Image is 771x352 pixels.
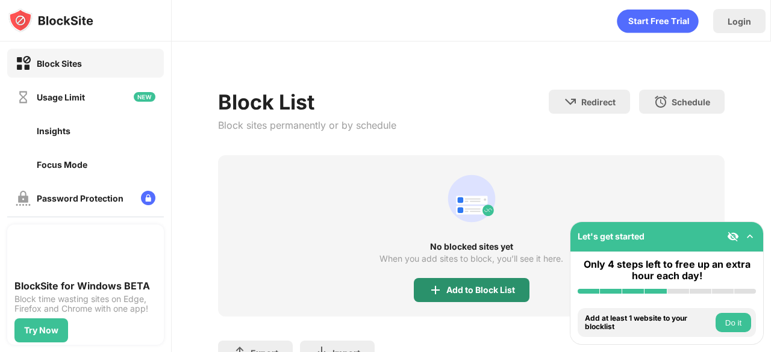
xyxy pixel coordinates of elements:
div: Add at least 1 website to your blocklist [585,314,713,332]
img: focus-off.svg [16,157,31,172]
div: Usage Limit [37,92,85,102]
img: block-on.svg [16,56,31,71]
div: Try Now [24,326,58,335]
div: Block sites permanently or by schedule [218,119,396,131]
div: Schedule [672,97,710,107]
div: No blocked sites yet [218,242,725,252]
div: Insights [37,126,70,136]
div: Password Protection [37,193,123,203]
div: Let's get started [578,231,645,241]
div: Block List [218,90,396,114]
div: Block Sites [37,58,82,69]
img: insights-off.svg [16,123,31,138]
div: Focus Mode [37,159,87,170]
img: logo-blocksite.svg [8,8,93,32]
div: When you add sites to block, you’ll see it here. [379,254,563,264]
img: password-protection-off.svg [16,191,31,206]
img: time-usage-off.svg [16,90,31,105]
img: push-desktop.svg [14,232,58,275]
div: Block time wasting sites on Edge, Firefox and Chrome with one app! [14,294,157,313]
div: BlockSite for Windows BETA [14,280,157,292]
div: animation [443,170,501,227]
img: lock-menu.svg [141,191,155,205]
div: Only 4 steps left to free up an extra hour each day! [578,259,756,282]
img: omni-setup-toggle.svg [744,230,756,242]
div: Login [728,16,751,26]
img: eye-not-visible.svg [727,230,739,242]
div: Add to Block List [446,285,515,295]
div: Redirect [581,97,616,107]
img: new-icon.svg [134,92,155,102]
button: Do it [716,313,751,332]
div: animation [617,9,699,33]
